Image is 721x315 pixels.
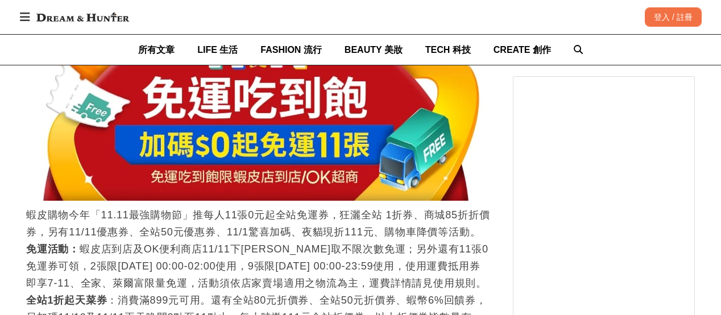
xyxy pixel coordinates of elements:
span: LIFE 生活 [197,45,238,55]
span: CREATE 創作 [494,45,551,55]
img: Dream & Hunter [31,7,135,27]
span: FASHION 流行 [260,45,322,55]
div: 登入 / 註冊 [645,7,702,27]
a: FASHION 流行 [260,35,322,65]
a: BEAUTY 美妝 [345,35,403,65]
span: 所有文章 [138,45,175,55]
strong: 全站1折起天菜券 [26,295,107,306]
span: TECH 科技 [425,45,471,55]
a: 所有文章 [138,35,175,65]
strong: 免運活動： [26,243,80,255]
span: BEAUTY 美妝 [345,45,403,55]
a: CREATE 創作 [494,35,551,65]
a: LIFE 生活 [197,35,238,65]
a: TECH 科技 [425,35,471,65]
